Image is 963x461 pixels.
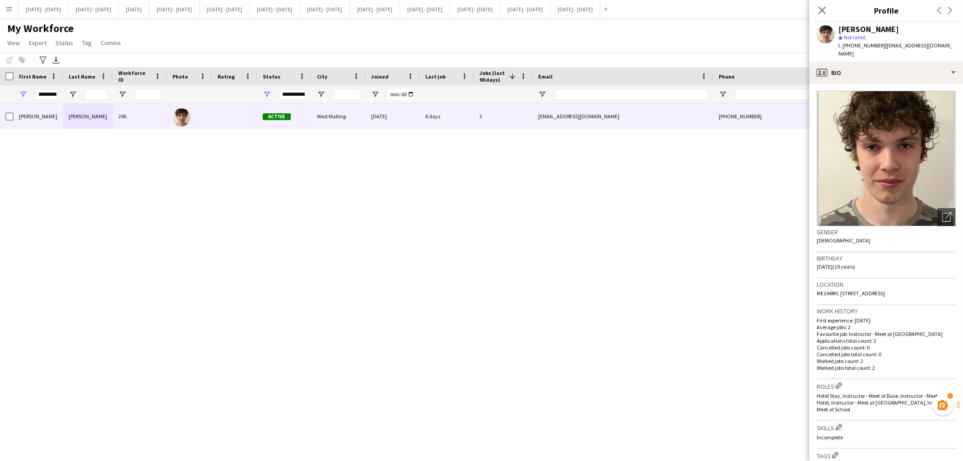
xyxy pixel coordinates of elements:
[69,0,119,18] button: [DATE] - [DATE]
[420,104,474,129] div: 6 days
[713,104,829,129] div: [PHONE_NUMBER]
[838,42,885,49] span: t. [PHONE_NUMBER]
[817,381,956,391] h3: Roles
[118,90,126,98] button: Open Filter Menu
[533,104,713,129] div: [EMAIL_ADDRESS][DOMAIN_NAME]
[82,39,92,47] span: Tag
[85,89,107,100] input: Last Name Filter Input
[809,62,963,84] div: Bio
[97,37,125,49] a: Comms
[817,331,956,337] p: Favourite job: Instructor - Meet at [GEOGRAPHIC_DATA]
[538,73,553,80] span: Email
[35,89,58,100] input: First Name Filter Input
[4,37,23,49] a: View
[817,344,956,351] p: Cancelled jobs count: 0
[838,42,953,57] span: | [EMAIL_ADDRESS][DOMAIN_NAME]
[474,104,533,129] div: 2
[817,324,956,331] p: Average jobs: 2
[14,104,63,129] div: [PERSON_NAME]
[938,208,956,226] div: Open photos pop-in
[350,0,400,18] button: [DATE] - [DATE]
[719,90,727,98] button: Open Filter Menu
[52,37,77,49] a: Status
[19,73,47,80] span: First Name
[300,0,350,18] button: [DATE] - [DATE]
[719,73,735,80] span: Phone
[817,351,956,358] p: Cancelled jobs total count: 0
[817,434,956,441] p: Incomplete
[817,290,885,297] span: ME194RH, [STREET_ADDRESS]
[425,73,446,80] span: Last job
[817,358,956,364] p: Worked jobs count: 2
[500,0,550,18] button: [DATE] - [DATE]
[844,34,865,41] span: Not rated
[218,73,235,80] span: Rating
[101,39,121,47] span: Comms
[817,451,956,460] h3: Tags
[371,73,389,80] span: Joined
[149,0,200,18] button: [DATE] - [DATE]
[113,104,167,129] div: 296
[817,91,956,226] img: Crew avatar or photo
[817,423,956,432] h3: Skills
[69,90,77,98] button: Open Filter Menu
[817,280,956,289] h3: Location
[7,22,74,35] span: My Workforce
[333,89,360,100] input: City Filter Input
[387,89,414,100] input: Joined Filter Input
[63,104,113,129] div: [PERSON_NAME]
[554,89,708,100] input: Email Filter Input
[317,73,327,80] span: City
[250,0,300,18] button: [DATE] - [DATE]
[400,0,450,18] button: [DATE] - [DATE]
[7,39,20,47] span: View
[79,37,95,49] a: Tag
[735,89,823,100] input: Phone Filter Input
[538,90,546,98] button: Open Filter Menu
[69,73,95,80] span: Last Name
[817,263,855,270] span: [DATE] (19 years)
[119,0,149,18] button: [DATE]
[135,89,162,100] input: Workforce ID Filter Input
[817,228,956,236] h3: Gender
[817,254,956,262] h3: Birthday
[56,39,73,47] span: Status
[550,0,600,18] button: [DATE] - [DATE]
[263,73,280,80] span: Status
[317,90,325,98] button: Open Filter Menu
[172,73,188,80] span: Photo
[817,337,956,344] p: Applications total count: 2
[263,113,291,120] span: Active
[371,90,379,98] button: Open Filter Menu
[366,104,420,129] div: [DATE]
[809,5,963,16] h3: Profile
[19,90,27,98] button: Open Filter Menu
[118,70,151,83] span: Workforce ID
[312,104,366,129] div: West Malling
[817,307,956,315] h3: Work history
[838,25,899,33] div: [PERSON_NAME]
[817,392,953,413] span: Hotel Stay, Instructor - Meet at Base, Instructor - Meet at Hotel, Instructor - Meet at [GEOGRAPH...
[19,0,69,18] button: [DATE] - [DATE]
[817,237,870,244] span: [DEMOGRAPHIC_DATA]
[25,37,50,49] a: Export
[263,90,271,98] button: Open Filter Menu
[817,364,956,371] p: Worked jobs total count: 2
[172,108,191,126] img: Alexander Lester
[51,55,61,65] app-action-btn: Export XLSX
[450,0,500,18] button: [DATE] - [DATE]
[817,317,956,324] p: First experience: [DATE]
[200,0,250,18] button: [DATE] - [DATE]
[479,70,506,83] span: Jobs (last 90 days)
[37,55,48,65] app-action-btn: Advanced filters
[29,39,47,47] span: Export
